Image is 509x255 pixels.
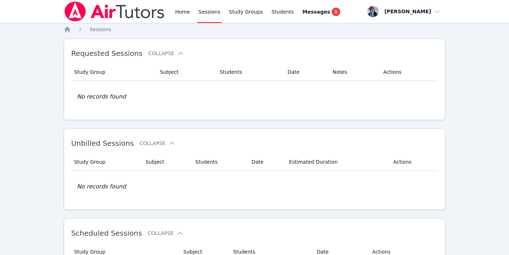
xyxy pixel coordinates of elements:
[215,63,283,81] th: Students
[71,139,134,148] span: Unbilled Sessions
[247,153,285,171] th: Date
[283,63,328,81] th: Date
[90,27,111,32] span: Sessions
[148,230,183,237] button: Collapse
[71,49,143,58] span: Requested Sessions
[191,153,247,171] th: Students
[64,26,446,33] nav: Breadcrumb
[328,63,379,81] th: Notes
[71,81,438,112] td: No records found
[141,153,191,171] th: Subject
[379,63,438,81] th: Actions
[139,140,175,147] button: Collapse
[64,1,165,21] img: Air Tutors
[71,63,156,81] th: Study Group
[148,50,184,57] button: Collapse
[389,153,438,171] th: Actions
[302,8,330,15] span: Messages
[285,153,389,171] th: Estimated Duration
[90,26,111,33] a: Sessions
[71,153,141,171] th: Study Group
[71,171,438,202] td: No records found
[332,8,340,16] span: 1
[155,63,215,81] th: Subject
[71,229,142,237] span: Scheduled Sessions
